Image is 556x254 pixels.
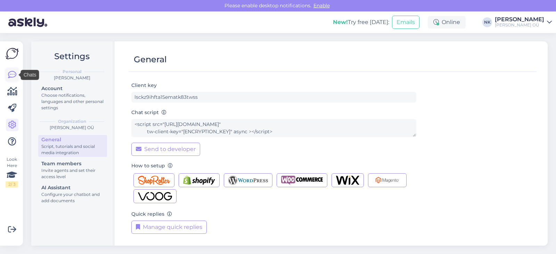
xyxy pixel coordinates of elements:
div: Configure your chatbot and add documents [41,191,104,204]
img: Shoproller [138,176,170,185]
label: Chat script [131,109,166,116]
div: Try free [DATE]: [333,18,389,26]
img: Wordpress [228,176,268,185]
div: AI Assistant [41,184,104,191]
div: [PERSON_NAME] OÜ [37,125,107,131]
div: [PERSON_NAME] OÜ [495,22,544,28]
a: AI AssistantConfigure your chatbot and add documents [38,183,107,205]
img: Voog [138,192,172,201]
img: Askly Logo [6,47,19,60]
div: Script, tutorials and social media integration [41,143,104,156]
img: Magento [373,176,402,185]
textarea: <script src="[URL][DOMAIN_NAME]" tw-client-key="[ENCRYPTION_KEY]" async ></script> [131,119,416,137]
label: Quick replies [131,211,172,218]
div: Choose notifications, languages and other personal settings [41,92,104,111]
img: Woocommerce [281,176,323,185]
label: Client key [131,82,157,89]
div: General [134,53,167,66]
button: Send to developer [131,143,200,156]
a: Team membersInvite agents and set their access level [38,159,107,181]
button: Emails [392,16,419,29]
div: Invite agents and set their access level [41,167,104,180]
div: Online [428,16,466,29]
div: Chats [21,70,39,80]
b: Organization [58,118,86,125]
button: Manage quick replies [131,221,207,234]
div: Look Here [6,156,18,188]
div: General [41,136,104,143]
b: Personal [63,69,82,75]
div: [PERSON_NAME] [495,17,544,22]
label: How to setup [131,162,173,169]
img: Wix [336,176,359,185]
div: NK [482,17,492,27]
div: Account [41,85,104,92]
a: GeneralScript, tutorials and social media integration [38,135,107,157]
b: New! [333,19,348,25]
a: [PERSON_NAME][PERSON_NAME] OÜ [495,17,552,28]
div: 2 / 3 [6,181,18,188]
div: Team members [41,160,104,167]
a: AccountChoose notifications, languages and other personal settings [38,84,107,112]
div: [PERSON_NAME] [37,75,107,81]
img: Shopify [183,176,215,185]
h2: Settings [37,50,107,63]
span: Enable [311,2,332,9]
